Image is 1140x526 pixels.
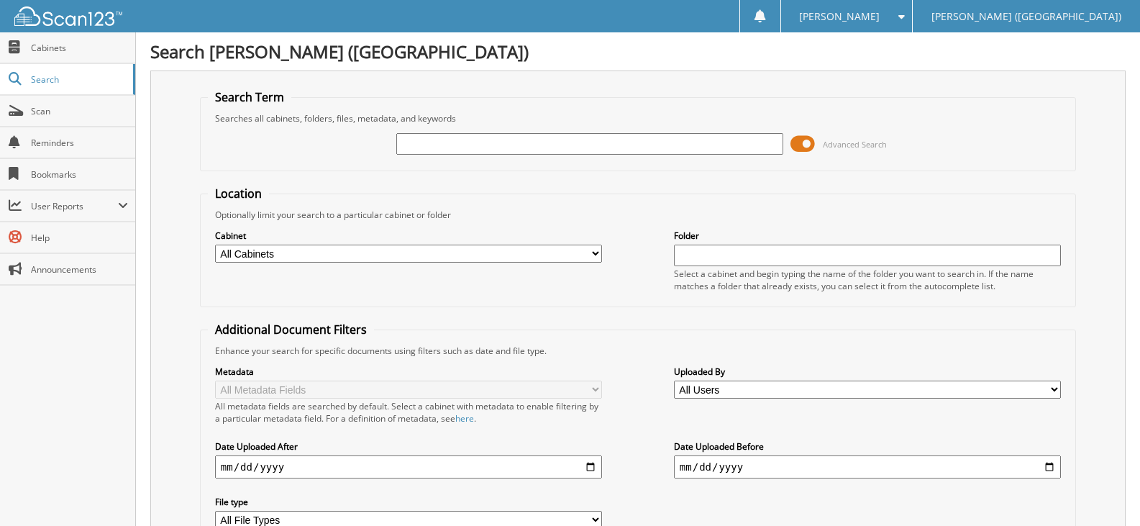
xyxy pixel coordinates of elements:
[208,186,269,201] legend: Location
[674,366,1061,378] label: Uploaded By
[31,232,128,244] span: Help
[674,455,1061,479] input: end
[14,6,122,26] img: scan123-logo-white.svg
[208,209,1068,221] div: Optionally limit your search to a particular cabinet or folder
[150,40,1126,63] h1: Search [PERSON_NAME] ([GEOGRAPHIC_DATA])
[31,137,128,149] span: Reminders
[208,112,1068,124] div: Searches all cabinets, folders, files, metadata, and keywords
[674,230,1061,242] label: Folder
[215,455,602,479] input: start
[208,89,291,105] legend: Search Term
[31,200,118,212] span: User Reports
[31,263,128,276] span: Announcements
[31,42,128,54] span: Cabinets
[823,139,887,150] span: Advanced Search
[215,230,602,242] label: Cabinet
[215,366,602,378] label: Metadata
[674,440,1061,453] label: Date Uploaded Before
[931,12,1121,21] span: [PERSON_NAME] ([GEOGRAPHIC_DATA])
[31,168,128,181] span: Bookmarks
[208,322,374,337] legend: Additional Document Filters
[215,496,602,508] label: File type
[215,400,602,425] div: All metadata fields are searched by default. Select a cabinet with metadata to enable filtering b...
[31,105,128,117] span: Scan
[674,268,1061,292] div: Select a cabinet and begin typing the name of the folder you want to search in. If the name match...
[31,73,126,86] span: Search
[455,412,474,425] a: here
[215,440,602,453] label: Date Uploaded After
[799,12,880,21] span: [PERSON_NAME]
[208,345,1068,357] div: Enhance your search for specific documents using filters such as date and file type.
